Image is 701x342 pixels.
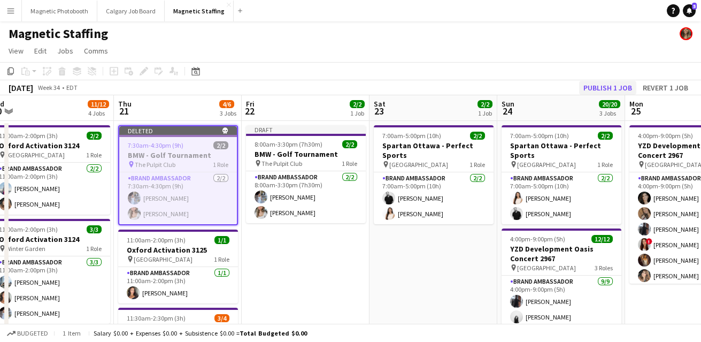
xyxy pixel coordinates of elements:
button: Revert 1 job [638,81,692,95]
span: 2/2 [87,132,102,140]
span: Comms [84,46,108,56]
span: 2/2 [350,100,365,108]
span: [GEOGRAPHIC_DATA] [517,264,576,272]
span: [GEOGRAPHIC_DATA] [389,161,448,169]
span: Total Budgeted $0.00 [240,329,307,337]
button: Budgeted [5,328,50,339]
h3: YZD Development Oasis Concert 2967 [502,244,621,263]
span: 22 [244,105,255,117]
span: Fri [246,99,255,109]
app-job-card: Deleted 7:30am-4:30pm (9h)2/2BMW - Golf Tournament The Pulpit Club1 RoleBrand Ambassador2/27:30am... [118,125,238,225]
div: 3 Jobs [599,109,620,117]
span: 2/2 [470,132,485,140]
span: 3/4 [214,314,229,322]
span: Edit [34,46,47,56]
span: 12/12 [591,235,613,243]
div: 3 Jobs [220,109,236,117]
div: 1 Job [478,109,492,117]
span: 7:00am-5:00pm (10h) [510,132,569,140]
a: Edit [30,44,51,58]
div: EDT [66,83,78,92]
span: Sun [502,99,514,109]
div: 1 Job [350,109,364,117]
span: Budgeted [17,330,48,337]
div: 4 Jobs [88,109,109,117]
button: Magnetic Staffing [165,1,234,21]
app-user-avatar: Bianca Fantauzzi [680,27,692,40]
span: [GEOGRAPHIC_DATA] [134,255,192,263]
span: 1 Role [213,161,228,169]
h3: Oxford Activation 3125 [118,245,238,255]
span: The Pulpit Club [261,159,302,168]
span: Thu [118,99,132,109]
span: Sat [374,99,386,109]
span: 1 Role [342,159,357,168]
span: [GEOGRAPHIC_DATA] [517,161,576,169]
span: The Pulpit Club [135,161,175,169]
span: 3/3 [87,225,102,233]
span: 2/2 [477,100,492,108]
app-card-role: Brand Ambassador1/111:00am-2:00pm (3h)[PERSON_NAME] [118,267,238,303]
app-job-card: 11:00am-2:00pm (3h)1/1Oxford Activation 3125 [GEOGRAPHIC_DATA]1 RoleBrand Ambassador1/111:00am-2:... [118,230,238,303]
span: 5 [692,3,697,10]
span: 11:00am-2:00pm (3h) [127,236,186,244]
div: Draft [246,125,366,134]
span: 4:00pm-9:00pm (5h) [638,132,693,140]
h3: Spartan Ottawa - Perfect Sports [502,141,621,160]
app-card-role: Brand Ambassador2/27:00am-5:00pm (10h)[PERSON_NAME][PERSON_NAME] [502,172,621,224]
button: Publish 1 job [579,81,636,95]
app-job-card: Draft8:00am-3:30pm (7h30m)2/2BMW - Golf Tournament The Pulpit Club1 RoleBrand Ambassador2/28:00am... [246,125,366,223]
span: Mon [629,99,643,109]
span: 1 Role [597,161,613,169]
span: 4/6 [219,100,234,108]
app-job-card: 7:00am-5:00pm (10h)2/2Spartan Ottawa - Perfect Sports [GEOGRAPHIC_DATA]1 RoleBrand Ambassador2/27... [502,125,621,224]
h3: BMW - Golf Tournament [246,149,366,159]
a: View [4,44,28,58]
span: 1 Role [86,245,102,253]
span: 7:00am-5:00pm (10h) [382,132,441,140]
span: 2/2 [342,140,357,148]
span: 1/1 [214,236,229,244]
span: 20/20 [599,100,620,108]
span: 2/2 [598,132,613,140]
span: 2/2 [213,141,228,149]
span: View [9,46,24,56]
span: 11:30am-2:30pm (3h) [127,314,186,322]
div: Deleted [119,126,237,135]
span: 1 Role [214,255,229,263]
div: Salary $0.00 + Expenses $0.00 + Subsistence $0.00 = [94,329,307,337]
button: Calgary Job Board [97,1,165,21]
span: 1 Role [469,161,485,169]
a: Comms [80,44,112,58]
span: [GEOGRAPHIC_DATA] [6,151,65,159]
span: 4:00pm-9:00pm (5h) [510,235,565,243]
h3: BMW - Golf Tournament [119,150,237,160]
h3: Spartan Ottawa - Perfect Sports [374,141,494,160]
span: 21 [117,105,132,117]
a: Jobs [53,44,78,58]
span: Week 34 [35,83,62,92]
span: ! [646,238,652,245]
app-card-role: Brand Ambassador2/27:30am-4:30pm (9h)[PERSON_NAME][PERSON_NAME] [119,172,237,224]
span: 24 [500,105,514,117]
h1: Magnetic Staffing [9,26,108,42]
app-card-role: Brand Ambassador2/28:00am-3:30pm (7h30m)[PERSON_NAME][PERSON_NAME] [246,171,366,223]
span: 23 [372,105,386,117]
span: 1 Role [86,151,102,159]
span: 11/12 [88,100,109,108]
div: [DATE] [9,82,33,93]
span: 25 [628,105,643,117]
app-job-card: 7:00am-5:00pm (10h)2/2Spartan Ottawa - Perfect Sports [GEOGRAPHIC_DATA]1 RoleBrand Ambassador2/27... [374,125,494,224]
span: 7:30am-4:30pm (9h) [128,141,183,149]
span: 1 item [59,329,84,337]
a: 5 [683,4,696,17]
span: 3 Roles [595,264,613,272]
span: 8:00am-3:30pm (7h30m) [255,140,322,148]
span: Jobs [57,46,73,56]
button: Magnetic Photobooth [22,1,97,21]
